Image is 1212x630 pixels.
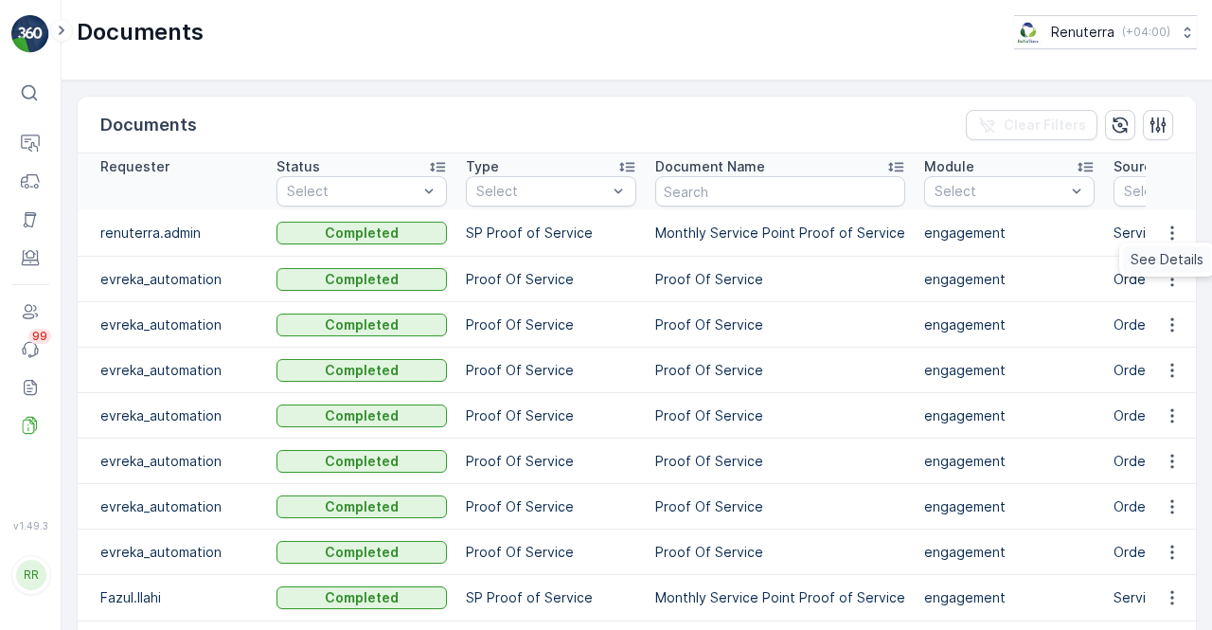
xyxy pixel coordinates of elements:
p: Completed [325,452,399,471]
p: Document Name [655,157,765,176]
td: Proof Of Service [456,484,646,530]
td: Proof Of Service [646,302,915,348]
button: Clear Filters [966,110,1097,140]
p: Type [466,157,499,176]
td: evreka_automation [78,348,267,393]
p: Source [1114,157,1160,176]
p: Select [287,182,418,201]
td: engagement [915,257,1104,302]
td: engagement [915,484,1104,530]
td: engagement [915,575,1104,621]
td: engagement [915,302,1104,348]
td: Proof Of Service [456,393,646,439]
p: Completed [325,270,399,289]
img: logo [11,15,49,53]
a: 99 [11,331,49,369]
button: Completed [276,495,447,518]
button: Completed [276,314,447,336]
p: Requester [100,157,169,176]
p: Clear Filters [1004,116,1086,135]
p: Status [276,157,320,176]
button: Completed [276,222,447,244]
a: See Details [1123,246,1211,273]
td: evreka_automation [78,302,267,348]
td: SP Proof of Service [456,210,646,257]
p: Select [935,182,1065,201]
button: Completed [276,586,447,609]
td: Proof Of Service [646,439,915,484]
button: Renuterra(+04:00) [1014,15,1197,49]
button: RR [11,535,49,615]
td: evreka_automation [78,530,267,575]
td: Proof Of Service [646,530,915,575]
p: Select [476,182,607,201]
p: Documents [77,17,204,47]
td: evreka_automation [78,257,267,302]
td: SP Proof of Service [456,575,646,621]
td: evreka_automation [78,484,267,530]
p: Renuterra [1051,23,1114,42]
button: Completed [276,405,447,427]
td: Monthly Service Point Proof of Service [646,210,915,257]
div: RR [16,560,46,590]
td: engagement [915,530,1104,575]
td: engagement [915,210,1104,257]
p: 99 [32,329,47,344]
p: Completed [325,543,399,562]
td: Monthly Service Point Proof of Service [646,575,915,621]
p: Completed [325,588,399,607]
input: Search [655,176,905,207]
button: Completed [276,268,447,291]
button: Completed [276,450,447,473]
p: ( +04:00 ) [1122,25,1170,40]
p: Completed [325,224,399,243]
span: See Details [1131,250,1203,269]
p: Completed [325,406,399,425]
button: Completed [276,359,447,382]
td: Proof Of Service [646,393,915,439]
td: evreka_automation [78,439,267,484]
td: Proof Of Service [456,439,646,484]
span: v 1.49.3 [11,520,49,531]
td: Proof Of Service [456,348,646,393]
td: Proof Of Service [456,302,646,348]
button: Completed [276,541,447,564]
td: engagement [915,348,1104,393]
td: Proof Of Service [646,257,915,302]
p: Completed [325,361,399,380]
td: Proof Of Service [646,484,915,530]
td: Proof Of Service [646,348,915,393]
td: Fazul.Ilahi [78,575,267,621]
p: Completed [325,497,399,516]
p: Completed [325,315,399,334]
td: Proof Of Service [456,530,646,575]
td: Proof Of Service [456,257,646,302]
td: engagement [915,393,1104,439]
p: Documents [100,112,197,138]
td: engagement [915,439,1104,484]
td: renuterra.admin [78,210,267,257]
p: Module [924,157,974,176]
img: Screenshot_2024-07-26_at_13.33.01.png [1014,22,1043,43]
td: evreka_automation [78,393,267,439]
